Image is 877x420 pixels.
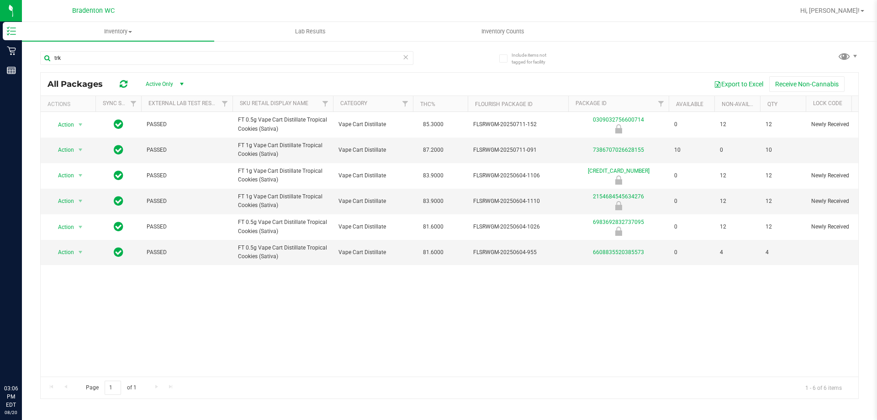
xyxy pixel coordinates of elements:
[418,246,448,259] span: 81.6000
[114,144,123,156] span: In Sync
[114,220,123,233] span: In Sync
[75,169,86,182] span: select
[7,66,16,75] inline-svg: Reports
[114,195,123,207] span: In Sync
[708,76,769,92] button: Export to Excel
[674,120,709,129] span: 0
[766,171,800,180] span: 12
[720,248,755,257] span: 4
[126,96,141,112] a: Filter
[75,144,86,156] span: select
[238,167,328,184] span: FT 1g Vape Cart Distillate Tropical Cookies (Sativa)
[766,120,800,129] span: 12
[766,197,800,206] span: 12
[473,248,563,257] span: FLSRWGM-20250604-955
[75,246,86,259] span: select
[475,101,533,107] a: Flourish Package ID
[338,120,407,129] span: Vape Cart Distillate
[593,193,644,200] a: 2154684545634276
[674,197,709,206] span: 0
[512,52,557,65] span: Include items not tagged for facility
[240,100,308,106] a: Sku Retail Display Name
[720,146,755,154] span: 0
[593,219,644,225] a: 6983692832737095
[217,96,232,112] a: Filter
[40,51,413,65] input: Search Package ID, Item Name, SKU, Lot or Part Number...
[720,120,755,129] span: 12
[654,96,669,112] a: Filter
[75,221,86,234] span: select
[811,223,869,231] span: Newly Received
[398,96,413,112] a: Filter
[4,384,18,409] p: 03:06 PM EDT
[567,227,670,236] div: Newly Received
[338,171,407,180] span: Vape Cart Distillate
[318,96,333,112] a: Filter
[593,147,644,153] a: 7386707026628155
[473,171,563,180] span: FLSRWGM-20250604-1106
[418,118,448,131] span: 85.3000
[7,27,16,36] inline-svg: Inventory
[147,120,227,129] span: PASSED
[238,116,328,133] span: FT 0.5g Vape Cart Distillate Tropical Cookies (Sativa)
[407,22,599,41] a: Inventory Counts
[238,244,328,261] span: FT 0.5g Vape Cart Distillate Tropical Cookies (Sativa)
[147,146,227,154] span: PASSED
[674,223,709,231] span: 0
[674,248,709,257] span: 0
[50,144,74,156] span: Action
[50,169,74,182] span: Action
[338,223,407,231] span: Vape Cart Distillate
[402,51,409,63] span: Clear
[147,197,227,206] span: PASSED
[50,118,74,131] span: Action
[114,246,123,259] span: In Sync
[75,118,86,131] span: select
[50,246,74,259] span: Action
[811,120,869,129] span: Newly Received
[767,101,777,107] a: Qty
[567,175,670,185] div: Newly Received
[418,144,448,157] span: 87.2000
[238,141,328,159] span: FT 1g Vape Cart Distillate Tropical Cookies (Sativa)
[338,197,407,206] span: Vape Cart Distillate
[722,101,762,107] a: Non-Available
[798,381,849,394] span: 1 - 6 of 6 items
[103,100,138,106] a: Sync Status
[105,381,121,395] input: 1
[720,171,755,180] span: 12
[800,7,860,14] span: Hi, [PERSON_NAME]!
[22,27,214,36] span: Inventory
[567,201,670,210] div: Newly Received
[114,169,123,182] span: In Sync
[48,79,112,89] span: All Packages
[48,101,92,107] div: Actions
[588,168,650,174] a: [CREDIT_CARD_NUMBER]
[214,22,407,41] a: Lab Results
[50,221,74,234] span: Action
[720,197,755,206] span: 12
[766,146,800,154] span: 10
[7,46,16,55] inline-svg: Retail
[75,195,86,207] span: select
[473,197,563,206] span: FLSRWGM-20250604-1110
[114,118,123,131] span: In Sync
[418,169,448,182] span: 83.9000
[418,195,448,208] span: 83.9000
[720,223,755,231] span: 12
[576,100,607,106] a: Package ID
[420,101,435,107] a: THC%
[593,117,644,123] a: 0309032756600714
[22,22,214,41] a: Inventory
[4,409,18,416] p: 08/20
[338,248,407,257] span: Vape Cart Distillate
[769,76,845,92] button: Receive Non-Cannabis
[766,223,800,231] span: 12
[78,381,144,395] span: Page of 1
[674,146,709,154] span: 10
[148,100,220,106] a: External Lab Test Result
[766,248,800,257] span: 4
[338,146,407,154] span: Vape Cart Distillate
[593,249,644,255] a: 6608835520385573
[473,120,563,129] span: FLSRWGM-20250711-152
